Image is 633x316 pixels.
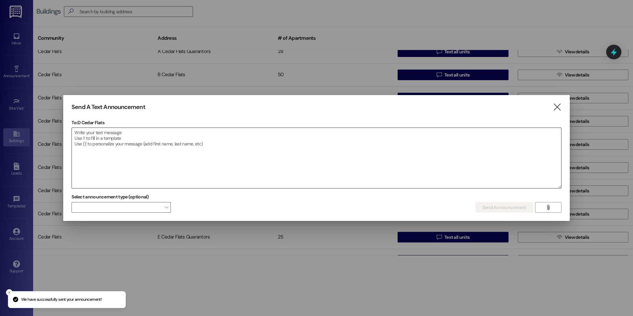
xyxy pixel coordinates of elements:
[72,119,561,126] p: To: D Cedar Flats
[482,204,526,211] span: Send Announcement
[6,289,13,296] button: Close toast
[475,202,533,213] button: Send Announcement
[546,205,551,210] i: 
[72,192,149,202] label: Select announcement type (optional)
[72,103,145,111] h3: Send A Text Announcement
[21,297,102,303] p: We have successfully sent your announcement!
[553,104,561,111] i: 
